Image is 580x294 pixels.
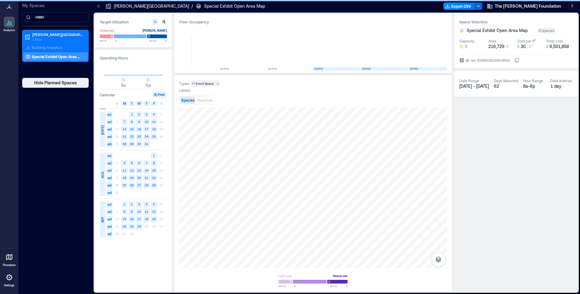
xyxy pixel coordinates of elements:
[160,101,162,106] span: S
[131,210,133,213] text: 9
[107,167,113,174] span: w3
[330,284,348,288] span: Above %
[149,39,167,42] span: Above %
[130,142,134,146] text: 29
[107,141,113,147] span: w5
[100,217,105,223] span: SEP
[137,142,141,146] text: 30
[488,38,496,43] div: Area
[517,38,536,43] div: Cost per ft²
[146,112,147,116] text: 3
[34,80,77,86] span: Hide Planned Spaces
[130,127,134,131] text: 15
[145,168,148,172] text: 14
[123,120,125,123] text: 7
[521,44,526,49] span: 30
[131,120,133,123] text: 8
[467,27,535,34] button: Special Exhibit Open Area Map
[123,168,126,172] text: 11
[100,125,105,135] span: [DATE]
[145,183,148,187] text: 28
[22,78,89,88] button: Hide Planned Spaces
[517,44,519,49] span: $
[204,3,265,9] p: Special Exhibit Open Area Map
[333,273,348,279] div: Heavy use
[123,224,126,228] text: 22
[459,83,489,89] span: [DATE] - [DATE]
[100,172,105,178] span: AUG
[2,15,17,34] a: Analytics
[494,78,518,83] div: Days Selected
[485,1,563,11] button: The [PERSON_NAME] Foundation
[123,202,125,206] text: 1
[137,183,141,187] text: 27
[130,135,134,138] text: 22
[470,57,511,63] div: spc_930883392336036081
[123,135,126,138] text: 21
[146,101,147,106] span: T
[130,224,134,228] text: 23
[523,83,546,89] div: 8a - 6p
[1,250,18,269] a: Floorplans
[145,176,148,179] text: 21
[459,38,474,43] div: Capacity
[153,161,155,165] text: 8
[514,58,519,63] button: IDspc_930883392336036081
[138,120,140,123] text: 9
[215,82,219,85] div: 1
[137,135,141,138] text: 23
[152,210,156,213] text: 12
[459,19,573,25] h3: Space Selection
[32,54,83,59] p: Special Exhibit Open Area Map
[196,97,214,103] button: Heatmap
[495,3,561,9] span: The [PERSON_NAME] Foundation
[145,210,148,213] text: 11
[130,176,134,179] text: 19
[191,3,193,9] p: /
[100,39,117,42] span: Below %
[123,142,126,146] text: 28
[107,190,113,196] span: w6
[138,161,140,165] text: 6
[146,161,147,165] text: 7
[146,83,151,88] span: 6p
[137,168,141,172] text: 13
[179,81,189,86] div: Types
[550,44,569,49] span: 6,501,858
[100,92,115,98] h3: Calendar
[137,217,141,221] text: 17
[2,270,17,289] a: Settings
[3,28,15,32] p: Analytics
[123,161,125,165] text: 4
[550,83,573,89] div: 1 day
[137,176,141,179] text: 20
[152,183,156,187] text: 29
[123,217,126,221] text: 15
[107,209,113,215] span: w2
[196,81,214,86] div: Event Space
[315,67,323,70] text: [DATE]
[152,120,156,123] text: 11
[179,19,447,25] div: Floor Occupancy
[32,45,62,50] p: Building Analytics
[107,111,113,118] span: w1
[22,2,89,9] p: My Spaces
[152,135,156,138] text: 25
[180,97,195,103] button: Spaces
[107,175,113,181] span: w4
[107,201,113,207] span: w1
[145,142,148,146] text: 31
[179,88,190,93] div: Labels
[523,78,543,83] div: Hour Range
[145,120,148,123] text: 10
[130,183,134,187] text: 26
[465,43,467,50] span: 0
[517,43,544,50] button: $ 30 / ft²
[107,216,113,222] span: w3
[181,98,194,102] span: Spaces
[467,27,528,34] span: Special Exhibit Open Area Map
[546,38,563,43] div: Total cost
[107,134,113,140] span: w4
[459,43,486,50] button: 0
[123,127,126,131] text: 14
